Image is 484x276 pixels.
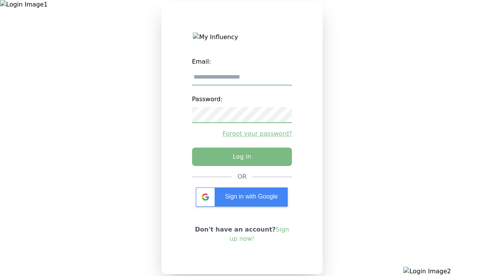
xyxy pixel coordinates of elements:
[225,193,278,200] span: Sign in with Google
[196,187,288,207] div: Sign in with Google
[192,225,292,243] p: Don't have an account?
[403,267,484,276] img: Login Image2
[192,148,292,166] button: Log in
[192,54,292,69] label: Email:
[192,129,292,138] a: Forgot your password?
[238,172,247,181] div: OR
[192,92,292,107] label: Password:
[193,33,291,42] img: My Influency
